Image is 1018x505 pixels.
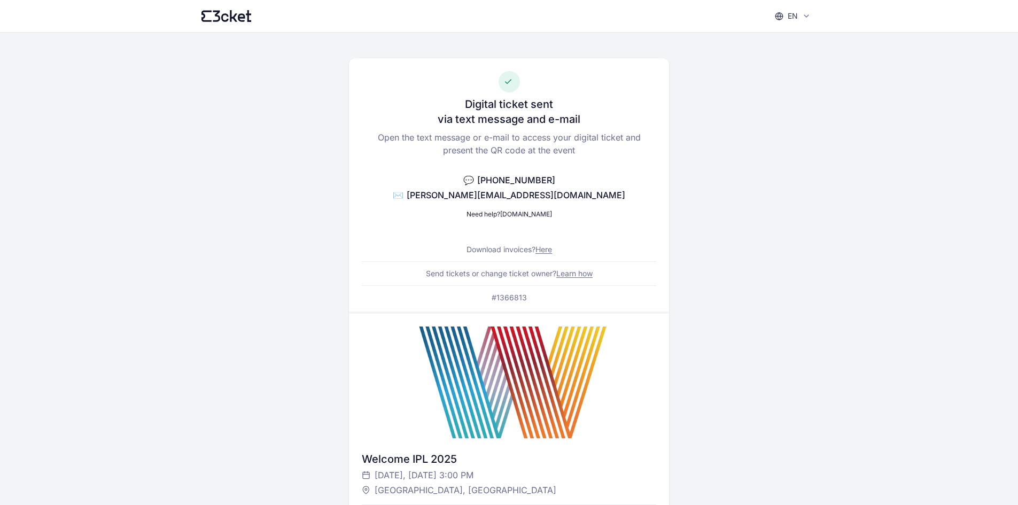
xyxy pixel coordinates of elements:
a: [DOMAIN_NAME] [500,210,552,218]
h3: via text message and e-mail [438,112,580,127]
p: Send tickets or change ticket owner? [426,268,593,279]
span: [GEOGRAPHIC_DATA], [GEOGRAPHIC_DATA] [375,484,556,496]
p: en [788,11,798,21]
div: Welcome IPL 2025 [362,452,656,467]
span: [PERSON_NAME][EMAIL_ADDRESS][DOMAIN_NAME] [407,190,625,200]
span: 💬 [463,175,474,185]
span: Need help? [467,210,500,218]
a: Learn how [556,269,593,278]
p: #1366813 [492,292,527,303]
h3: Digital ticket sent [465,97,553,112]
span: ✉️ [393,190,403,200]
p: Download invoices? [467,244,552,255]
p: Open the text message or e-mail to access your digital ticket and present the QR code at the event [362,131,656,157]
span: [DATE], [DATE] 3:00 PM [375,469,473,481]
a: Here [535,245,552,254]
span: [PHONE_NUMBER] [477,175,555,185]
